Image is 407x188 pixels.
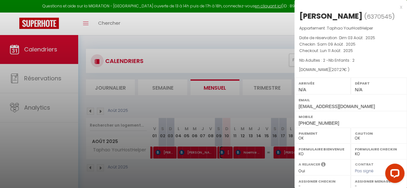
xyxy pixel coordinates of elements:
[294,3,402,11] div: x
[299,87,306,92] span: N/A
[299,178,347,184] label: Assigner Checkin
[320,48,353,53] span: Lun 11 Août . 2025
[339,35,375,40] span: Dim 03 Août . 2025
[331,67,344,72] span: 207.27
[299,25,402,31] p: Appartement :
[299,113,403,120] label: Mobile
[317,41,356,47] span: Sam 09 Août . 2025
[299,48,402,54] p: Checkout :
[355,168,374,174] span: Pas signé
[328,58,355,63] span: Nb Enfants : 2
[299,67,402,73] div: [DOMAIN_NAME]
[299,146,347,152] label: Formulaire Bienvenue
[299,130,347,137] label: Paiement
[299,11,363,21] div: [PERSON_NAME]
[355,178,403,184] label: Assigner Menage
[380,161,407,188] iframe: LiveChat chat widget
[299,104,375,109] span: [EMAIL_ADDRESS][DOMAIN_NAME]
[299,35,402,41] p: Date de réservation :
[299,80,347,86] label: Arrivée
[355,87,362,92] span: N/A
[355,80,403,86] label: Départ
[355,130,403,137] label: Caution
[299,41,402,48] p: Checkin :
[321,162,326,169] i: Sélectionner OUI si vous souhaiter envoyer les séquences de messages post-checkout
[327,25,373,31] span: Taphao YourHostHelper
[355,162,374,166] label: Contrat
[367,13,392,21] span: 6370545
[299,97,403,103] label: Email
[299,58,355,63] span: Nb Adultes : 2 -
[299,162,320,167] label: A relancer
[299,121,339,126] span: [PHONE_NUMBER]
[355,146,403,152] label: Formulaire Checkin
[364,12,395,21] span: ( )
[330,67,349,72] span: ( € )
